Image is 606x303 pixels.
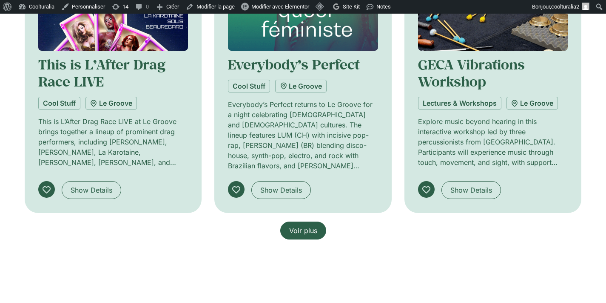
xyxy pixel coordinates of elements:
[441,181,501,199] a: Show Details
[251,181,311,199] a: Show Details
[38,116,188,167] p: This is L’After Drag Race LIVE at Le Groove brings together a lineup of prominent drag performers...
[71,185,112,195] span: Show Details
[280,222,326,240] a: Voir plus
[228,55,360,73] a: Everybody’s Perfect
[251,3,309,10] span: Modifier avec Elementor
[62,181,121,199] a: Show Details
[260,185,302,195] span: Show Details
[418,116,568,167] p: Explore music beyond hearing in this interactive workshop led by three percussionists from [GEOGR...
[228,80,270,92] a: Cool Stuff
[450,185,492,195] span: Show Details
[38,55,165,90] a: This is L’After Drag Race LIVE
[38,97,80,110] a: Cool Stuff
[418,97,501,110] a: Lectures & Workshops
[85,97,137,110] a: Le Groove
[275,80,327,92] a: Le Groove
[289,225,317,236] span: Voir plus
[551,3,579,10] span: coolturalia2
[418,55,525,90] a: GECA Vibrations Workshop
[228,99,378,171] p: Everybody’s Perfect returns to Le Groove for a night celebrating [DEMOGRAPHIC_DATA] and [DEMOGRAP...
[506,97,558,110] a: Le Groove
[343,3,360,10] span: Site Kit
